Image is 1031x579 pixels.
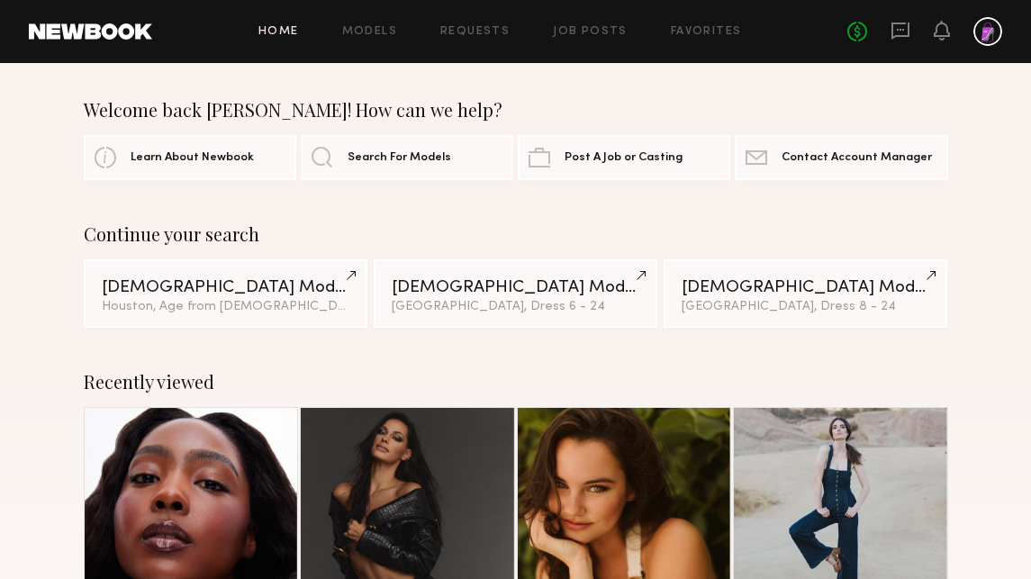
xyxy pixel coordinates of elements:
span: Post A Job or Casting [565,152,683,164]
a: Requests [440,26,510,38]
a: Models [342,26,397,38]
a: Home [258,26,299,38]
div: [DEMOGRAPHIC_DATA] Models [392,279,640,296]
span: Search For Models [348,152,451,164]
span: Contact Account Manager [782,152,932,164]
a: [DEMOGRAPHIC_DATA] Models[GEOGRAPHIC_DATA], Dress 8 - 24 [664,259,948,328]
div: [GEOGRAPHIC_DATA], Dress 8 - 24 [682,301,930,313]
div: [DEMOGRAPHIC_DATA] Models [102,279,350,296]
a: Post A Job or Casting [518,135,730,180]
div: Welcome back [PERSON_NAME]! How can we help? [84,99,948,121]
span: Learn About Newbook [131,152,254,164]
a: [DEMOGRAPHIC_DATA] Models[GEOGRAPHIC_DATA], Dress 6 - 24 [374,259,658,328]
div: [DEMOGRAPHIC_DATA] Models [682,279,930,296]
a: Contact Account Manager [735,135,947,180]
div: Continue your search [84,223,948,245]
a: Favorites [671,26,742,38]
a: Search For Models [301,135,513,180]
div: [GEOGRAPHIC_DATA], Dress 6 - 24 [392,301,640,313]
a: Learn About Newbook [84,135,296,180]
div: Recently viewed [84,371,948,393]
a: Job Posts [553,26,628,38]
div: Houston, Age from [DEMOGRAPHIC_DATA]. [102,301,350,313]
a: [DEMOGRAPHIC_DATA] ModelsHouston, Age from [DEMOGRAPHIC_DATA]. [84,259,368,328]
